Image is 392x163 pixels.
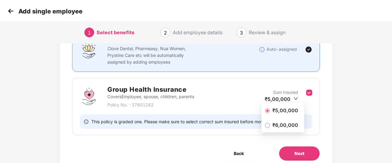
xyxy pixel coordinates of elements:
[97,28,134,37] div: Select benefits
[80,40,98,59] img: svg+xml;base64,PHN2ZyBpZD0iQWZmaW5pdHlfQmVuZWZpdHMiIGRhdGEtbmFtZT0iQWZmaW5pdHkgQmVuZWZpdHMiIHhtbG...
[18,8,83,15] p: Add single employee
[273,89,298,96] p: Sum Insured
[270,122,301,128] span: ₹6,00,000
[305,46,312,53] img: svg+xml;base64,PHN2ZyBpZD0iVGljay0yNHgyNCIgeG1sbnM9Imh0dHA6Ly93d3cudzMub3JnLzIwMDAvc3ZnIiB3aWR0aD...
[265,96,298,102] div: ₹5,00,000
[249,28,286,37] div: Review & assign
[80,87,98,106] img: svg+xml;base64,PHN2ZyBpZD0iR3JvdXBfSGVhbHRoX0luc3VyYW5jZSIgZGF0YS1uYW1lPSJHcm91cCBIZWFsdGggSW5zdX...
[234,150,244,157] span: Back
[6,6,15,16] img: svg+xml;base64,PHN2ZyB4bWxucz0iaHR0cDovL3d3dy53My5vcmcvMjAwMC9zdmciIHdpZHRoPSIzMCIgaGVpZ2h0PSIzMC...
[259,46,265,53] img: svg+xml;base64,PHN2ZyBpZD0iSW5mb18tXzMyeDMyIiBkYXRhLW5hbWU9IkluZm8gLSAzMngzMiIgeG1sbnM9Imh0dHA6Ly...
[107,84,194,94] h2: Group Health Insurance
[173,28,222,37] div: Add employee details
[91,119,284,124] span: This policy is graded one. Please make sure to select correct sum insured before moving ahead.
[270,107,301,114] span: ₹5,00,000
[294,96,298,101] span: down
[279,146,320,161] button: Next
[294,150,304,157] span: Next
[164,30,167,36] span: 2
[240,30,243,36] span: 3
[84,119,88,124] span: info-circle
[107,93,194,100] p: Covers Employee, spouse, children, parents
[218,146,259,161] button: Back
[88,30,91,36] span: 1
[107,45,198,65] p: Clove Dental, Pharmeasy, Nua Women, Prystine Care etc will be automatically assigned by adding em...
[267,46,297,53] p: Auto-assigned
[107,102,194,108] p: Policy No. - 37601262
